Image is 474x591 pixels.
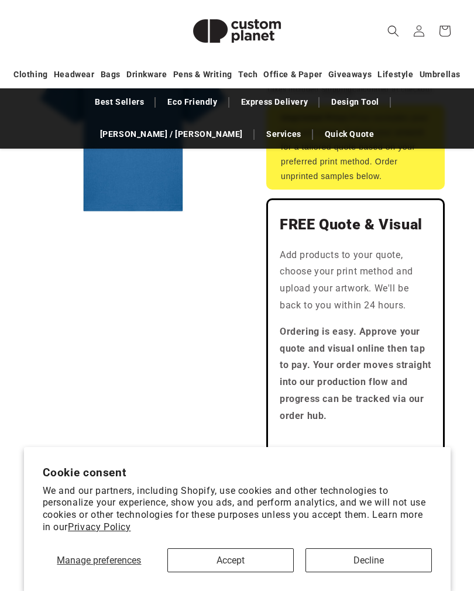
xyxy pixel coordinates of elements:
[319,124,380,145] a: Quick Quote
[94,124,249,145] a: [PERSON_NAME] / [PERSON_NAME]
[178,5,296,57] img: Custom Planet
[260,124,307,145] a: Services
[162,92,223,112] a: Eco Friendly
[43,485,432,534] p: We and our partners, including Shopify, use cookies and other technologies to personalize your ex...
[43,466,432,479] h2: Cookie consent
[43,548,156,572] button: Manage preferences
[280,326,431,421] strong: Ordering is easy. Approve your quote and visual online then tap to pay. Your order moves straight...
[380,18,406,44] summary: Search
[167,548,294,572] button: Accept
[13,64,48,85] a: Clothing
[263,64,322,85] a: Office & Paper
[325,92,385,112] a: Design Tool
[420,64,461,85] a: Umbrellas
[54,64,95,85] a: Headwear
[377,64,413,85] a: Lifestyle
[57,555,141,566] span: Manage preferences
[280,215,431,234] h2: FREE Quote & Visual
[68,521,130,532] a: Privacy Policy
[280,247,431,314] p: Add products to your quote, choose your print method and upload your artwork. We'll be back to yo...
[235,92,314,112] a: Express Delivery
[173,64,232,85] a: Pens & Writing
[305,548,432,572] button: Decline
[126,64,167,85] a: Drinkware
[238,64,257,85] a: Tech
[328,64,372,85] a: Giveaways
[89,92,150,112] a: Best Sellers
[280,434,431,446] iframe: Customer reviews powered by Trustpilot
[101,64,121,85] a: Bags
